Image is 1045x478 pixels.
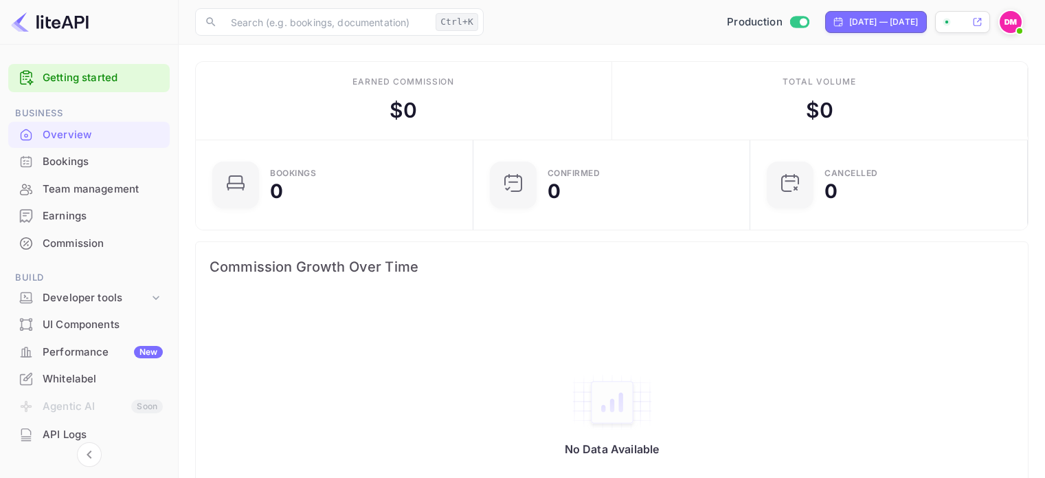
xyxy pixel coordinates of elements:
[8,422,170,447] a: API Logs
[8,312,170,338] div: UI Components
[8,312,170,337] a: UI Components
[43,154,163,170] div: Bookings
[8,203,170,228] a: Earnings
[8,366,170,391] a: Whitelabel
[11,11,89,33] img: LiteAPI logo
[8,366,170,393] div: Whitelabel
[8,270,170,285] span: Build
[825,11,927,33] div: Click to change the date range period
[43,427,163,443] div: API Logs
[8,286,170,310] div: Developer tools
[849,16,918,28] div: [DATE] — [DATE]
[43,208,163,224] div: Earnings
[43,127,163,143] div: Overview
[134,346,163,358] div: New
[565,442,660,456] p: No Data Available
[8,149,170,175] div: Bookings
[43,317,163,333] div: UI Components
[8,422,170,448] div: API Logs
[824,169,878,177] div: CANCELLED
[727,14,783,30] span: Production
[210,256,1014,278] span: Commission Growth Over Time
[8,106,170,121] span: Business
[8,122,170,149] div: Overview
[8,230,170,257] div: Commission
[8,203,170,230] div: Earnings
[8,230,170,256] a: Commission
[783,76,856,88] div: Total volume
[8,339,170,366] div: PerformanceNew
[8,176,170,202] a: Team management
[43,182,163,197] div: Team management
[548,169,600,177] div: Confirmed
[806,95,833,126] div: $ 0
[270,182,283,201] div: 0
[721,14,814,30] div: Switch to Sandbox mode
[436,13,478,31] div: Ctrl+K
[43,70,163,86] a: Getting started
[390,95,417,126] div: $ 0
[571,373,653,431] img: empty-state-table2.svg
[43,236,163,252] div: Commission
[43,290,149,306] div: Developer tools
[8,149,170,174] a: Bookings
[43,371,163,387] div: Whitelabel
[352,76,454,88] div: Earned commission
[8,176,170,203] div: Team management
[824,182,838,201] div: 0
[1000,11,1022,33] img: Dylan McLean
[8,339,170,365] a: PerformanceNew
[8,64,170,92] div: Getting started
[270,169,316,177] div: Bookings
[43,345,163,360] div: Performance
[77,442,102,467] button: Collapse navigation
[548,182,561,201] div: 0
[223,8,430,36] input: Search (e.g. bookings, documentation)
[8,122,170,147] a: Overview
